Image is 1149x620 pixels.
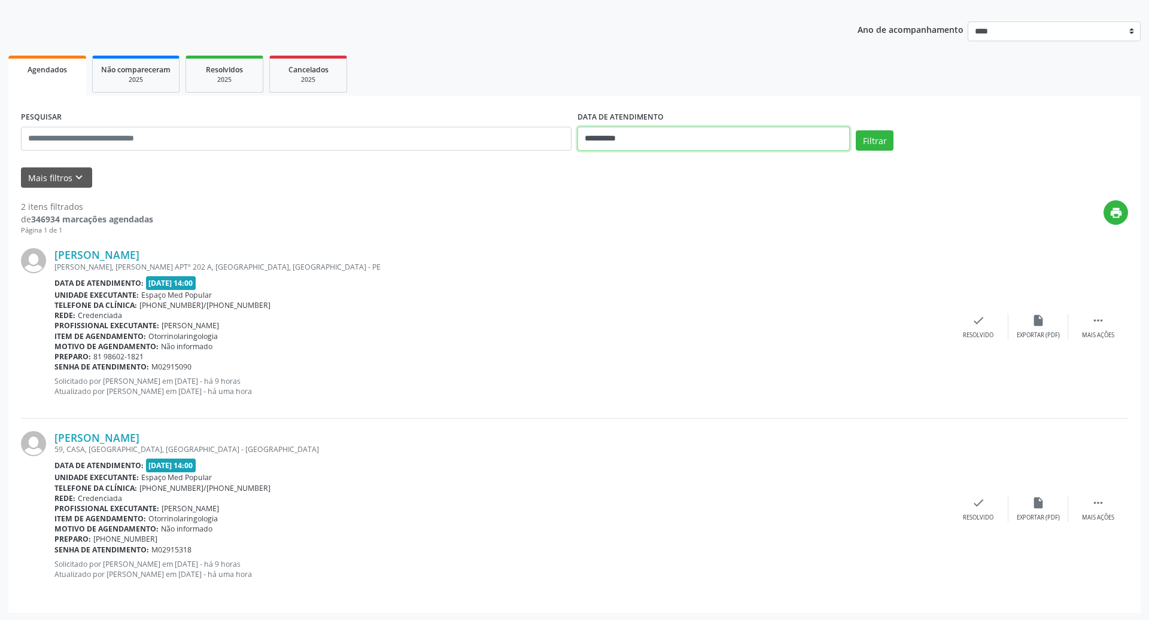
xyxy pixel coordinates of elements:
[1082,514,1114,522] div: Mais ações
[1104,200,1128,225] button: print
[858,22,963,36] p: Ano de acompanhamento
[1110,206,1123,219] i: print
[93,352,144,362] span: 81 98602-1821
[54,300,137,310] b: Telefone da clínica:
[141,472,212,482] span: Espaço Med Popular
[54,431,139,444] a: [PERSON_NAME]
[148,514,218,524] span: Otorrinolaringologia
[856,130,893,151] button: Filtrar
[148,331,218,341] span: Otorrinolaringologia
[21,225,153,236] div: Página 1 de 1
[72,171,86,184] i: keyboard_arrow_down
[21,108,62,127] label: PESQUISAR
[21,431,46,456] img: img
[1032,314,1045,327] i: insert_drive_file
[93,534,157,544] span: [PHONE_NUMBER]
[206,65,243,75] span: Resolvidos
[161,524,212,534] span: Não informado
[101,65,171,75] span: Não compareceram
[972,496,985,509] i: check
[101,75,171,84] div: 2025
[146,459,196,472] span: [DATE] 14:00
[1082,331,1114,340] div: Mais ações
[54,362,149,372] b: Senha de atendimento:
[963,514,993,522] div: Resolvido
[1092,496,1105,509] i: 
[54,444,949,454] div: 59, CASA, [GEOGRAPHIC_DATA], [GEOGRAPHIC_DATA] - [GEOGRAPHIC_DATA]
[54,310,75,320] b: Rede:
[54,290,139,300] b: Unidade executante:
[278,75,338,84] div: 2025
[162,320,219,331] span: [PERSON_NAME]
[54,341,159,352] b: Motivo de agendamento:
[54,545,149,555] b: Senha de atendimento:
[162,503,219,514] span: [PERSON_NAME]
[139,483,270,493] span: [PHONE_NUMBER]/[PHONE_NUMBER]
[54,514,146,524] b: Item de agendamento:
[1032,496,1045,509] i: insert_drive_file
[577,108,664,127] label: DATA DE ATENDIMENTO
[1092,314,1105,327] i: 
[54,534,91,544] b: Preparo:
[54,472,139,482] b: Unidade executante:
[1017,514,1060,522] div: Exportar (PDF)
[54,483,137,493] b: Telefone da clínica:
[54,376,949,396] p: Solicitado por [PERSON_NAME] em [DATE] - há 9 horas Atualizado por [PERSON_NAME] em [DATE] - há u...
[194,75,254,84] div: 2025
[54,559,949,579] p: Solicitado por [PERSON_NAME] em [DATE] - há 9 horas Atualizado por [PERSON_NAME] em [DATE] - há u...
[21,248,46,273] img: img
[288,65,329,75] span: Cancelados
[972,314,985,327] i: check
[21,167,92,188] button: Mais filtroskeyboard_arrow_down
[1017,331,1060,340] div: Exportar (PDF)
[28,65,67,75] span: Agendados
[54,248,139,261] a: [PERSON_NAME]
[21,200,153,213] div: 2 itens filtrados
[31,213,153,225] strong: 346934 marcações agendadas
[54,262,949,272] div: [PERSON_NAME], [PERSON_NAME] APTº 202 A, [GEOGRAPHIC_DATA], [GEOGRAPHIC_DATA] - PE
[54,524,159,534] b: Motivo de agendamento:
[151,545,191,555] span: M02915318
[78,493,122,503] span: Credenciada
[54,460,144,471] b: Data de atendimento:
[139,300,270,310] span: [PHONE_NUMBER]/[PHONE_NUMBER]
[21,213,153,225] div: de
[141,290,212,300] span: Espaço Med Popular
[78,310,122,320] span: Credenciada
[963,331,993,340] div: Resolvido
[151,362,191,372] span: M02915090
[54,278,144,288] b: Data de atendimento:
[54,320,159,331] b: Profissional executante:
[54,331,146,341] b: Item de agendamento:
[54,503,159,514] b: Profissional executante:
[54,352,91,362] b: Preparo:
[54,493,75,503] b: Rede:
[161,341,212,352] span: Não informado
[146,276,196,290] span: [DATE] 14:00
